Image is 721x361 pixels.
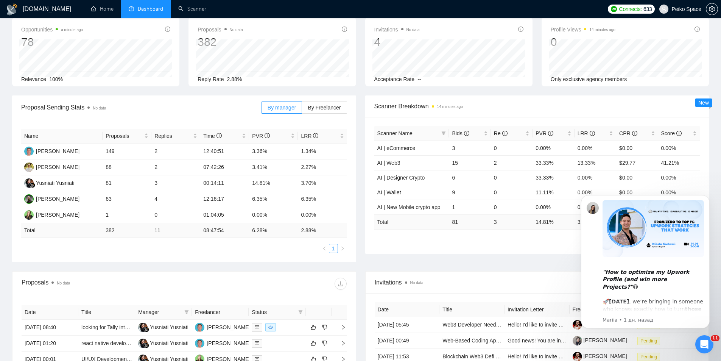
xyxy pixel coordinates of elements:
[442,353,611,359] a: Blockchain Web3 Defi [PERSON_NAME] Trading SmartContract Expert
[335,281,346,287] span: download
[252,308,295,316] span: Status
[533,155,574,170] td: 33.33%
[449,200,491,214] td: 1
[616,155,658,170] td: $29.77
[335,341,346,346] span: right
[298,159,347,175] td: 2.27%
[298,207,347,223] td: 0.00%
[165,27,170,32] span: info-circle
[24,178,34,188] img: YY
[377,145,416,151] a: AI | eCommerce
[297,306,304,318] span: filter
[138,339,148,348] img: YY
[184,310,189,314] span: filter
[91,6,114,12] a: homeHome
[195,323,204,332] img: DL
[637,337,660,345] span: Pending
[533,185,574,200] td: 11.11%
[151,175,200,191] td: 3
[329,244,338,253] a: 1
[661,6,666,12] span: user
[138,308,181,316] span: Manager
[533,214,574,229] td: 14.81 %
[377,175,425,181] a: AI | Designer Crypto
[21,35,83,49] div: 78
[24,163,34,172] img: PM
[375,317,440,333] td: [DATE] 05:45
[268,105,296,111] span: By manager
[322,246,327,251] span: left
[227,76,242,82] span: 2.88%
[573,353,627,359] a: [PERSON_NAME]
[417,76,421,82] span: --
[377,189,401,195] a: AI | Wallet
[676,131,682,136] span: info-circle
[198,76,224,82] span: Reply Rate
[449,141,491,155] td: 3
[322,340,327,346] span: dislike
[36,195,79,203] div: [PERSON_NAME]
[178,6,206,12] a: searchScanner
[151,191,200,207] td: 4
[502,131,508,136] span: info-circle
[57,281,70,285] span: No data
[449,185,491,200] td: 9
[36,147,79,155] div: [PERSON_NAME]
[619,5,642,13] span: Connects:
[200,223,249,238] td: 08:47:54
[298,144,347,159] td: 1.34%
[216,133,222,138] span: info-circle
[616,170,658,185] td: $0.00
[437,105,463,109] time: 14 minutes ago
[533,200,574,214] td: 0.00%
[298,175,347,191] td: 3.70%
[340,246,345,251] span: right
[301,133,318,139] span: LRR
[192,305,249,320] th: Freelancer
[573,336,582,345] img: c16xsYRgmamM_53QyuBzS4xAYp3lM7rLo_cDdUxWcgnF4JFli-YoOil3JOHqFf48Wa
[619,130,637,136] span: CPR
[138,6,163,12] span: Dashboard
[252,133,270,139] span: PVR
[268,325,273,330] span: eye
[298,310,303,314] span: filter
[377,204,441,210] a: AI | New Mobile crypto app
[78,305,135,320] th: Title
[637,353,660,361] span: Pending
[320,339,329,348] button: dislike
[309,323,318,332] button: like
[575,141,616,155] td: 0.00%
[195,324,250,330] a: DL[PERSON_NAME]
[695,27,700,32] span: info-circle
[536,130,553,136] span: PVR
[22,278,184,290] div: Proposals
[491,200,533,214] td: 0
[150,323,188,331] div: Yusniati Yusniati
[374,76,415,82] span: Acceptance Rate
[30,183,35,188] img: gigradar-bm.png
[151,144,200,159] td: 2
[249,191,298,207] td: 6.35%
[570,184,721,341] iframe: Intercom notifications сообщение
[611,6,617,12] img: upwork-logo.png
[491,141,533,155] td: 0
[6,3,18,16] img: logo
[230,28,243,32] span: No data
[449,170,491,185] td: 6
[151,223,200,238] td: 11
[22,320,78,336] td: [DATE] 08:40
[706,6,718,12] span: setting
[449,155,491,170] td: 15
[320,323,329,332] button: dislike
[24,147,34,156] img: DL
[24,194,34,204] img: MC
[439,317,505,333] td: Web3 Developer Needed for DApp and Smart Contract Development
[24,180,75,186] a: YYYusniati Yusniati
[249,159,298,175] td: 3.41%
[551,76,627,82] span: Only exclusive agency members
[551,25,615,34] span: Profile Views
[342,27,347,32] span: info-circle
